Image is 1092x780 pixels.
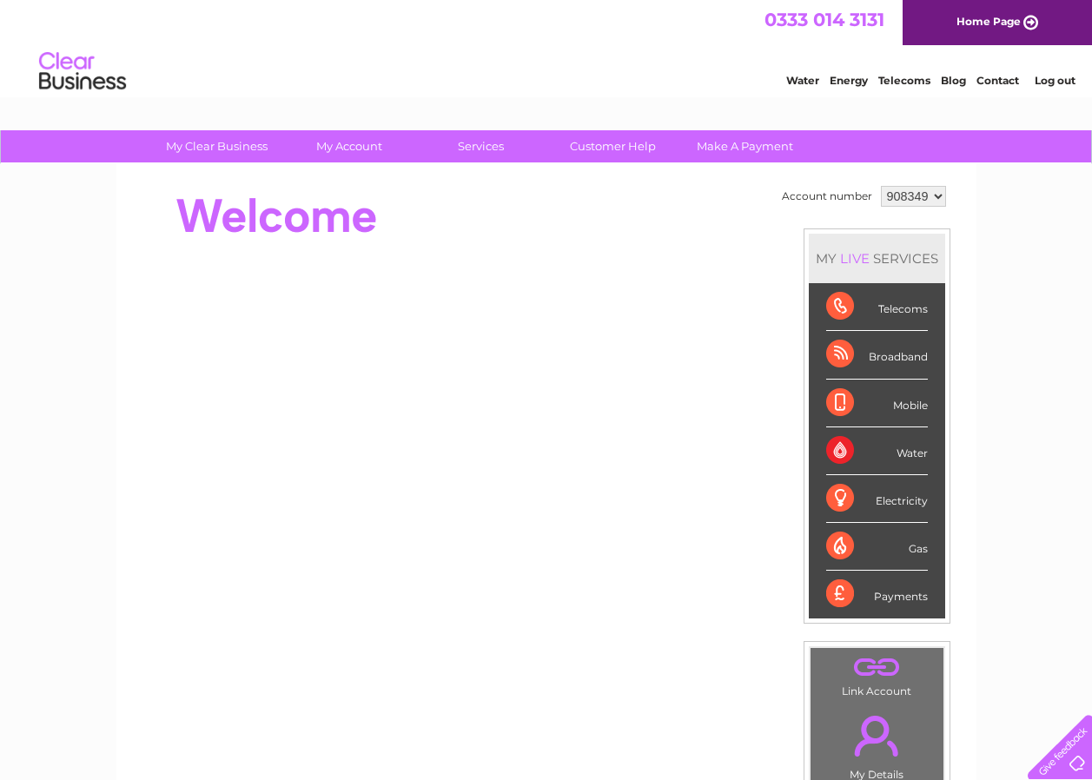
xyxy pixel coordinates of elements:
[38,45,127,98] img: logo.png
[778,182,877,211] td: Account number
[136,10,957,84] div: Clear Business is a trading name of Verastar Limited (registered in [GEOGRAPHIC_DATA] No. 3667643...
[277,130,420,162] a: My Account
[826,380,928,427] div: Mobile
[815,652,939,683] a: .
[976,74,1019,87] a: Contact
[826,523,928,571] div: Gas
[409,130,553,162] a: Services
[826,475,928,523] div: Electricity
[815,705,939,766] a: .
[837,250,873,267] div: LIVE
[673,130,817,162] a: Make A Payment
[830,74,868,87] a: Energy
[1035,74,1075,87] a: Log out
[941,74,966,87] a: Blog
[809,234,945,283] div: MY SERVICES
[878,74,930,87] a: Telecoms
[826,331,928,379] div: Broadband
[826,283,928,331] div: Telecoms
[764,9,884,30] a: 0333 014 3131
[810,647,944,702] td: Link Account
[826,571,928,618] div: Payments
[826,427,928,475] div: Water
[541,130,685,162] a: Customer Help
[786,74,819,87] a: Water
[145,130,288,162] a: My Clear Business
